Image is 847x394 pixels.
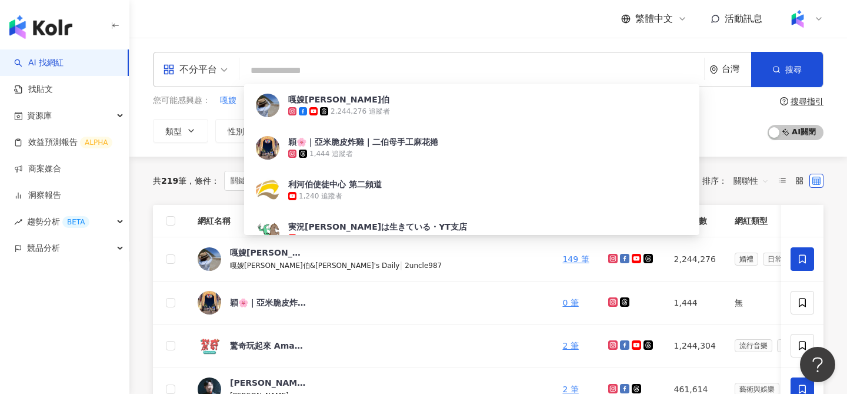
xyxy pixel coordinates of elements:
[800,347,835,382] iframe: Help Scout Beacon - Open
[791,97,823,106] div: 搜尋指引
[230,340,306,352] div: 驚奇玩起來 AmazingTalker Show
[186,176,219,186] span: 條件 ：
[224,171,351,191] span: 關鍵字：[PERSON_NAME]伯
[14,84,53,95] a: 找貼文
[763,253,801,266] span: 日常話題
[188,205,553,237] th: 網紅名稱
[502,127,551,136] span: 合作費用預估
[163,64,175,75] span: appstore
[153,119,208,143] button: 類型
[709,65,718,74] span: environment
[165,127,182,136] span: 類型
[702,171,775,190] div: 排序：
[14,57,64,69] a: searchAI 找網紅
[665,325,725,367] td: 1,244,304
[635,12,673,25] span: 繁體中文
[355,176,372,186] div: 重置
[489,119,578,143] button: 合作費用預估
[777,339,822,352] span: 藝術與娛樂
[780,97,788,105] span: question-circle
[431,127,456,136] span: 觀看率
[153,176,186,186] div: 共 筆
[419,119,482,143] button: 觀看率
[230,377,306,389] div: [PERSON_NAME]
[219,94,237,107] button: 嘎嫂
[599,205,665,237] th: 經營平台
[722,64,751,74] div: 台灣
[198,247,543,272] a: KOL Avatar嘎嫂[PERSON_NAME]伯嘎嫂[PERSON_NAME]伯&[PERSON_NAME]'s Daily|2uncle987
[610,126,643,135] span: 更多篩選
[273,95,289,107] span: 堂兄
[198,334,221,357] img: KOL Avatar
[153,95,211,107] span: 您可能感興趣：
[27,102,52,129] span: 資源庫
[198,291,221,314] img: KOL Avatar
[553,205,598,237] th: 關鍵字
[198,291,543,314] a: KOL Avatar穎🌸｜亞米脆皮炸雞｜二伯母手工麻花捲
[665,205,725,237] th: 總追蹤數
[62,216,89,228] div: BETA
[246,94,264,107] button: 堂親
[585,119,655,143] button: 更多篩選
[562,341,578,350] a: 2 筆
[198,334,543,357] a: KOL Avatar驚奇玩起來 AmazingTalker Show
[198,247,221,271] img: KOL Avatar
[230,297,306,309] div: 穎🌸｜亞米脆皮炸雞｜二伯母手工麻花捲
[9,15,72,39] img: logo
[14,218,22,226] span: rise
[786,8,809,30] img: Kolr%20app%20icon%20%281%29.png
[334,94,351,107] button: 表哥
[278,119,341,143] button: 追蹤數
[665,282,725,325] td: 1,444
[562,385,578,394] a: 2 筆
[735,339,772,352] span: 流行音樂
[272,94,290,107] button: 堂兄
[405,261,442,270] span: 2uncle987
[14,163,61,175] a: 商案媒合
[14,137,112,148] a: 效益預測報告ALPHA
[562,254,589,264] a: 149 筆
[735,253,758,266] span: 婚禮
[161,176,178,186] span: 219
[246,95,263,107] span: 堂親
[399,260,405,270] span: |
[348,119,412,143] button: 互動率
[361,127,385,136] span: 互動率
[785,65,802,74] span: 搜尋
[228,127,244,136] span: 性別
[562,298,578,307] a: 0 筆
[725,13,762,24] span: 活動訊息
[733,171,769,190] span: 關聯性
[299,94,325,107] button: 堂兄弟
[290,127,315,136] span: 追蹤數
[27,208,89,235] span: 趨勢分析
[334,95,351,107] span: 表哥
[14,190,61,201] a: 洞察報告
[230,247,306,259] div: 嘎嫂[PERSON_NAME]伯
[220,95,236,107] span: 嘎嫂
[299,95,324,107] span: 堂兄弟
[665,237,725,282] td: 2,244,276
[751,52,823,87] button: 搜尋
[215,119,271,143] button: 性別
[27,235,60,261] span: 競品分析
[163,60,217,79] div: 不分平台
[230,261,399,270] span: 嘎嫂[PERSON_NAME]伯&[PERSON_NAME]'s Daily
